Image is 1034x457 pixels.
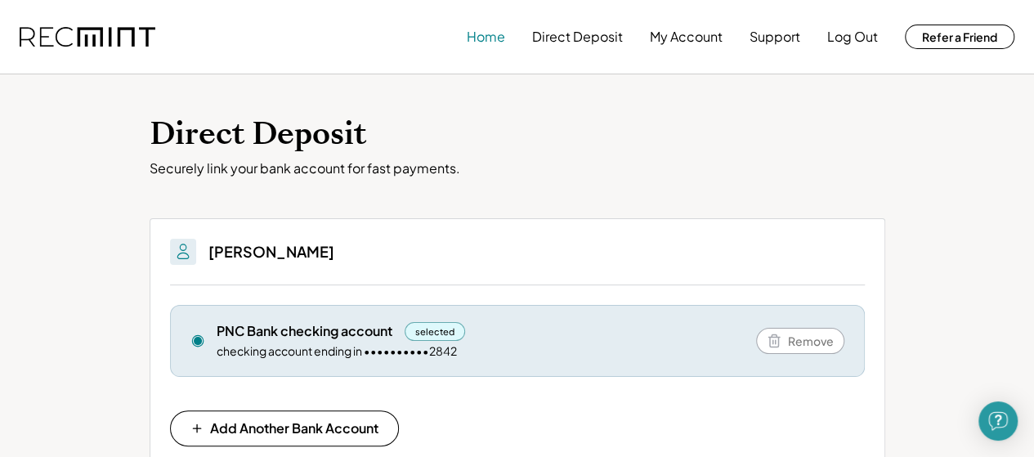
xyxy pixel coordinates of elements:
[217,343,457,360] div: checking account ending in ••••••••••2842
[405,322,466,341] div: selected
[150,160,885,177] div: Securely link your bank account for fast payments.
[905,25,1014,49] button: Refer a Friend
[756,328,844,354] button: Remove
[650,20,723,53] button: My Account
[210,422,378,435] span: Add Another Bank Account
[467,20,505,53] button: Home
[170,410,399,446] button: Add Another Bank Account
[173,242,193,262] img: People.svg
[217,322,392,340] div: PNC Bank checking account
[978,401,1018,441] div: Open Intercom Messenger
[150,115,885,154] h1: Direct Deposit
[208,242,334,261] h3: [PERSON_NAME]
[788,335,834,347] span: Remove
[750,20,800,53] button: Support
[827,20,878,53] button: Log Out
[20,27,155,47] img: recmint-logotype%403x.png
[532,20,623,53] button: Direct Deposit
